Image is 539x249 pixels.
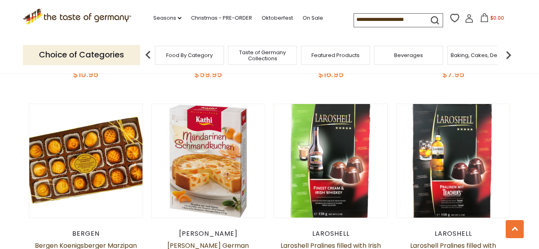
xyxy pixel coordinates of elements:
[153,14,181,22] a: Seasons
[490,14,504,21] span: $0.00
[151,230,266,238] div: [PERSON_NAME]
[500,47,517,63] img: next arrow
[29,104,143,218] img: Bergen Koenigsberger Marzipan Gift Bo, 18 pc, 6 oz.
[396,230,511,238] div: Laroshell
[311,52,360,58] a: Featured Products
[166,52,213,58] a: Food By Category
[394,52,423,58] a: Beverages
[73,69,98,80] span: $10.95
[274,230,388,238] div: Laroshell
[23,45,140,65] p: Choice of Categories
[397,104,510,218] img: Laroshell Pralines filled with Teachers Scotch Whiskey 5.3 oz
[442,69,464,80] span: $7.95
[451,52,513,58] a: Baking, Cakes, Desserts
[318,69,344,80] span: $16.95
[230,49,295,61] a: Taste of Germany Collections
[140,47,156,63] img: previous arrow
[274,104,388,218] img: Laroshell Pralines filled with Irish Cream Whiskey 5.3 oz
[262,14,293,22] a: Oktoberfest
[191,14,252,22] a: Christmas - PRE-ORDER
[29,230,143,238] div: Bergen
[303,14,323,22] a: On Sale
[194,69,222,80] span: $59.95
[152,104,265,218] img: Kathi German Tangerine Cream Cake Mix, 16.2 oz
[475,13,509,25] button: $0.00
